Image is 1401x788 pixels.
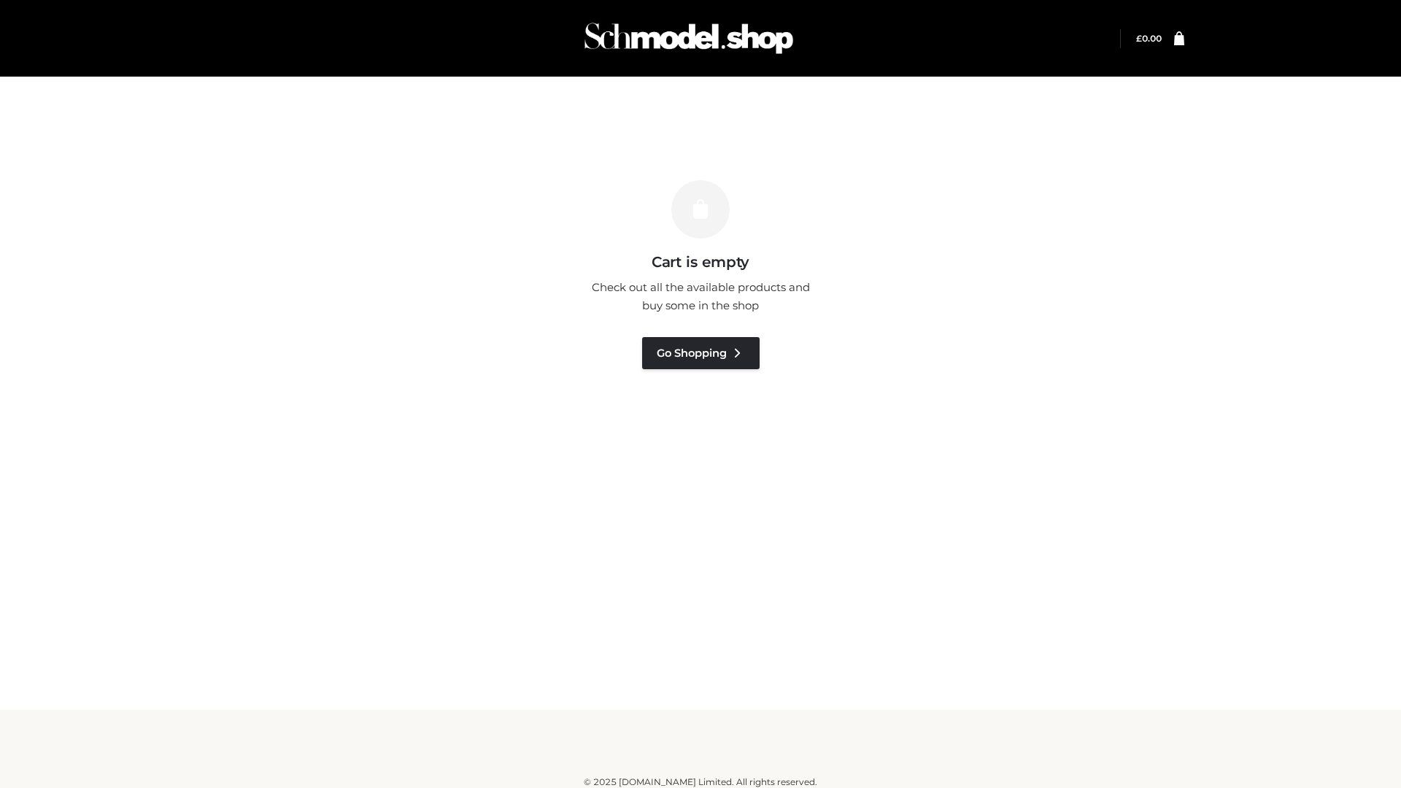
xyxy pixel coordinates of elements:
[1136,33,1162,44] bdi: 0.00
[250,253,1151,271] h3: Cart is empty
[642,337,760,369] a: Go Shopping
[1136,33,1142,44] span: £
[1136,33,1162,44] a: £0.00
[579,9,798,67] img: Schmodel Admin 964
[584,278,817,315] p: Check out all the available products and buy some in the shop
